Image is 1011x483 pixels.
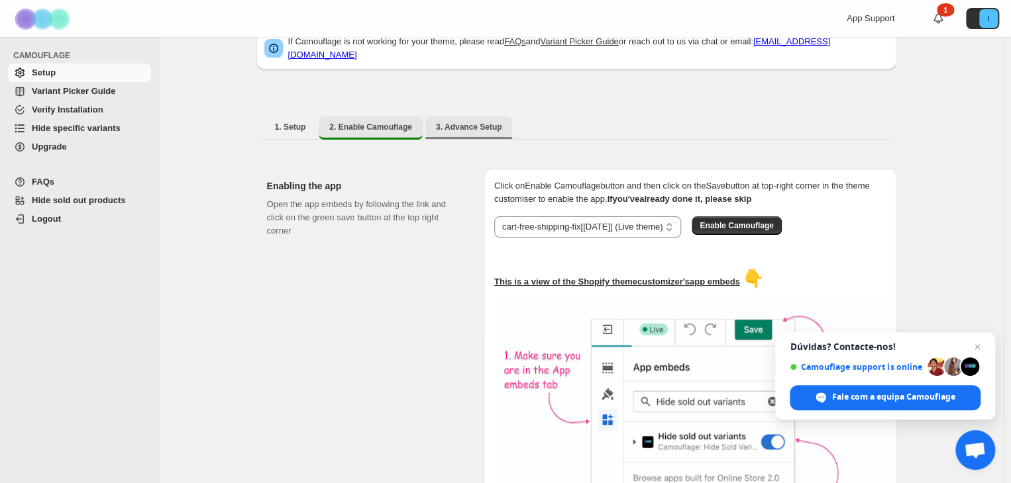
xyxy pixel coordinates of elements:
span: Verify Installation [32,105,103,114]
button: Enable Camouflage [692,216,781,235]
span: 1. Setup [275,122,306,132]
span: Dúvidas? Contacte-nos! [790,341,981,352]
a: Variant Picker Guide [540,36,618,46]
div: 1 [937,3,954,17]
h2: Enabling the app [267,179,462,193]
span: Bate-papo próximo [969,339,985,355]
p: Click on Enable Camouflage button and then click on the Save button at top-right corner in the th... [494,179,886,206]
span: Upgrade [32,142,67,152]
span: CAMOUFLAGE [13,50,152,61]
img: Camouflage [11,1,77,37]
u: This is a view of the Shopify theme customizer's app embeds [494,277,740,286]
a: Enable Camouflage [692,220,781,230]
a: Setup [8,64,151,82]
a: 1 [931,12,945,25]
a: FAQs [8,173,151,191]
a: Hide specific variants [8,119,151,138]
text: I [987,15,989,22]
span: Avatar with initials I [979,9,998,28]
b: If you've already done it, please skip [607,194,751,204]
span: Hide specific variants [32,123,121,133]
span: Camouflage support is online [790,362,923,372]
a: Logout [8,210,151,228]
span: Setup [32,67,56,77]
a: Hide sold out products [8,191,151,210]
span: Fale com a equipa Camouflage [832,391,955,403]
span: App Support [847,13,894,23]
span: Hide sold out products [32,195,126,205]
button: Avatar with initials I [966,8,999,29]
a: Upgrade [8,138,151,156]
span: FAQs [32,177,54,187]
span: Enable Camouflage [700,220,773,231]
div: Conversa aberta [955,430,995,470]
span: Variant Picker Guide [32,86,115,96]
span: 3. Advance Setup [436,122,502,132]
p: If Camouflage is not working for your theme, please read and or reach out to us via chat or email: [288,35,888,62]
span: Logout [32,214,61,224]
span: 2. Enable Camouflage [329,122,412,132]
a: FAQs [504,36,526,46]
div: Fale com a equipa Camouflage [790,385,981,410]
a: Variant Picker Guide [8,82,151,101]
a: Verify Installation [8,101,151,119]
span: 👇 [742,269,763,288]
